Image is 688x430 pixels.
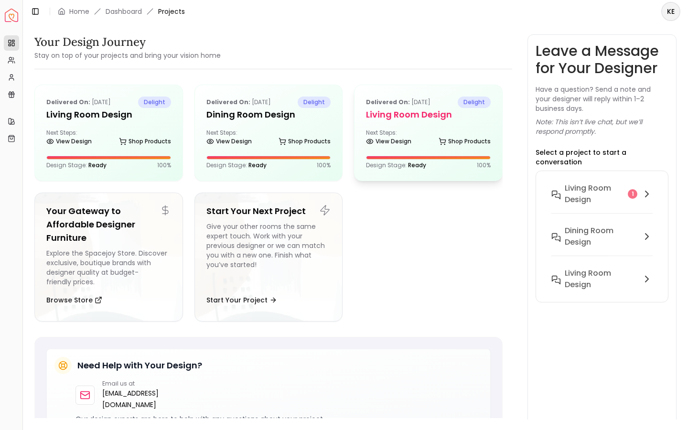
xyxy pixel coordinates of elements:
[408,161,426,169] span: Ready
[206,129,331,148] div: Next Steps:
[206,290,277,310] button: Start Your Project
[248,161,267,169] span: Ready
[77,359,202,372] h5: Need Help with Your Design?
[157,161,171,169] p: 100 %
[46,161,107,169] p: Design Stage:
[206,161,267,169] p: Design Stage:
[106,7,142,16] a: Dashboard
[46,248,171,287] div: Explore the Spacejoy Store. Discover exclusive, boutique brands with designer quality at budget-f...
[366,161,426,169] p: Design Stage:
[69,7,89,16] a: Home
[544,221,660,264] button: Dining Room design
[46,129,171,148] div: Next Steps:
[536,117,668,136] p: Note: This isn’t live chat, but we’ll respond promptly.
[544,179,660,221] button: Living Room design1
[46,97,111,108] p: [DATE]
[46,98,90,106] b: Delivered on:
[194,193,343,322] a: Start Your Next ProjectGive your other rooms the same expert touch. Work with your previous desig...
[661,2,680,21] button: KE
[366,108,491,121] h5: Living Room design
[366,135,411,148] a: View Design
[206,135,252,148] a: View Design
[206,222,331,287] div: Give your other rooms the same expert touch. Work with your previous designer or we can match you...
[279,135,331,148] a: Shop Products
[206,204,331,218] h5: Start Your Next Project
[366,129,491,148] div: Next Steps:
[628,189,637,199] div: 1
[58,7,185,16] nav: breadcrumb
[536,43,668,77] h3: Leave a Message for Your Designer
[119,135,171,148] a: Shop Products
[158,7,185,16] span: Projects
[565,183,624,205] h6: Living Room design
[206,98,250,106] b: Delivered on:
[317,161,331,169] p: 100 %
[206,108,331,121] h5: Dining Room design
[138,97,171,108] span: delight
[88,161,107,169] span: Ready
[102,387,166,410] a: [EMAIL_ADDRESS][DOMAIN_NAME]
[662,3,679,20] span: KE
[75,414,483,424] p: Our design experts are here to help with any questions about your project.
[565,225,637,248] h6: Dining Room design
[536,85,668,113] p: Have a question? Send a note and your designer will reply within 1–2 business days.
[34,193,183,322] a: Your Gateway to Affordable Designer FurnitureExplore the Spacejoy Store. Discover exclusive, bout...
[34,51,221,60] small: Stay on top of your projects and bring your vision home
[46,290,102,310] button: Browse Store
[565,268,637,290] h6: Living Room design
[5,9,18,22] img: Spacejoy Logo
[366,98,410,106] b: Delivered on:
[477,161,491,169] p: 100 %
[206,97,271,108] p: [DATE]
[439,135,491,148] a: Shop Products
[298,97,331,108] span: delight
[5,9,18,22] a: Spacejoy
[544,264,660,294] button: Living Room design
[366,97,430,108] p: [DATE]
[46,108,171,121] h5: Living Room design
[34,34,221,50] h3: Your Design Journey
[458,97,491,108] span: delight
[536,148,668,167] p: Select a project to start a conversation
[102,380,166,387] p: Email us at
[46,135,92,148] a: View Design
[46,204,171,245] h5: Your Gateway to Affordable Designer Furniture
